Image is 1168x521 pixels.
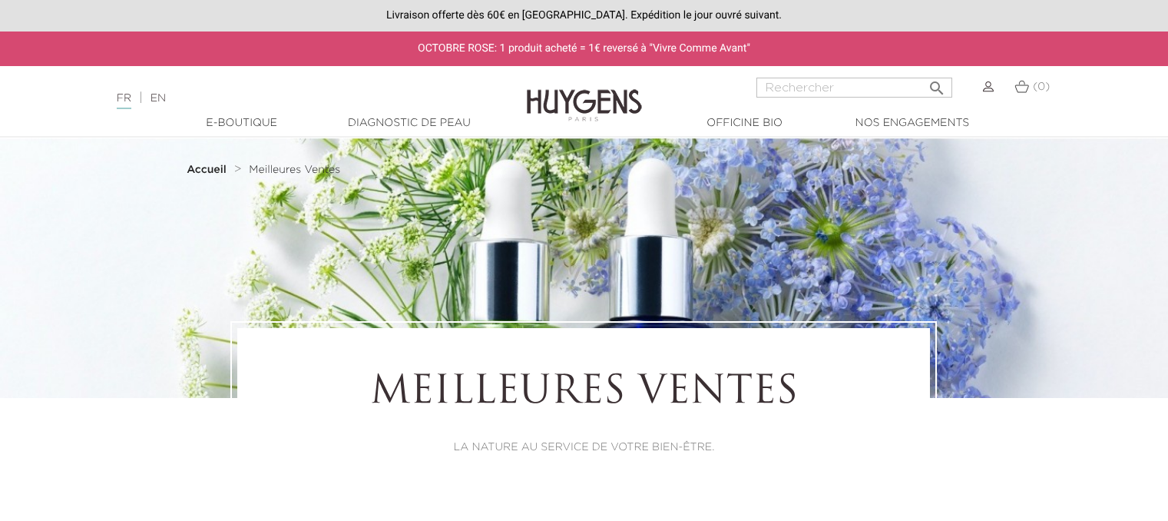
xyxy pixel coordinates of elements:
[668,115,822,131] a: Officine Bio
[923,73,951,94] button: 
[756,78,952,98] input: Rechercher
[109,89,475,108] div: |
[928,75,946,93] i: 
[249,164,340,176] a: Meilleures Ventes
[527,65,642,124] img: Huygens
[165,115,319,131] a: E-Boutique
[151,93,166,104] a: EN
[187,164,230,176] a: Accueil
[333,115,486,131] a: Diagnostic de peau
[249,164,340,175] span: Meilleures Ventes
[280,440,888,456] p: LA NATURE AU SERVICE DE VOTRE BIEN-ÊTRE.
[835,115,989,131] a: Nos engagements
[280,370,888,416] h1: Meilleures Ventes
[117,93,131,109] a: FR
[187,164,227,175] strong: Accueil
[1033,81,1050,92] span: (0)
